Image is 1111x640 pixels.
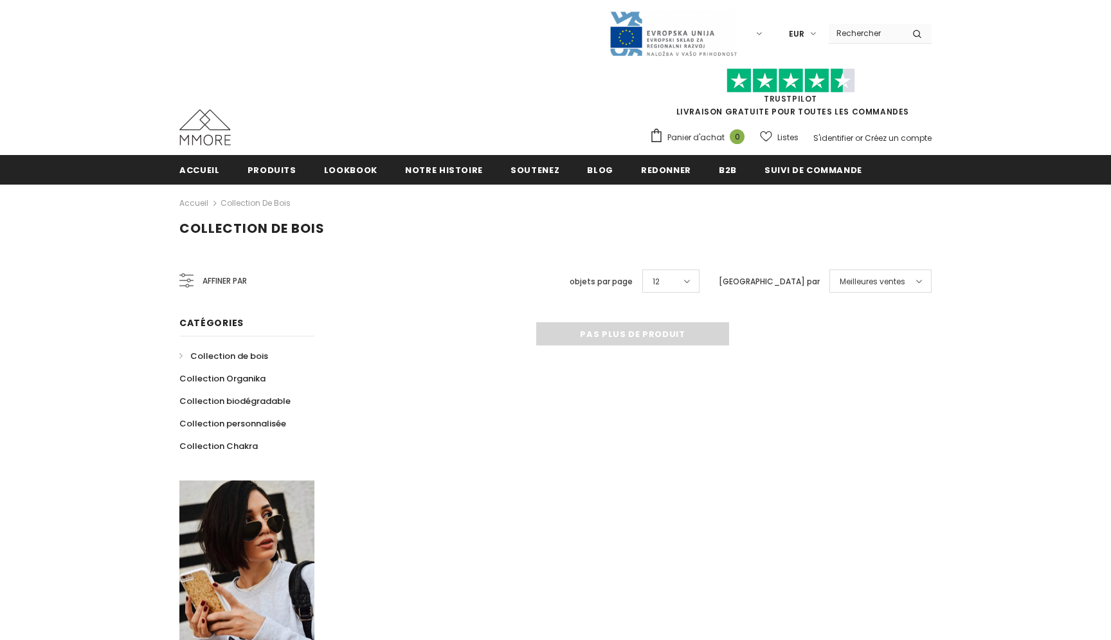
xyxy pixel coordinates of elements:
span: Accueil [179,164,220,176]
span: Produits [248,164,296,176]
span: Panier d'achat [667,131,725,144]
span: B2B [719,164,737,176]
span: Collection biodégradable [179,395,291,407]
a: Listes [760,126,799,149]
a: Blog [587,155,613,184]
a: Javni Razpis [609,28,737,39]
a: B2B [719,155,737,184]
span: Redonner [641,164,691,176]
span: soutenez [510,164,559,176]
a: Collection de bois [221,197,291,208]
label: objets par page [570,275,633,288]
span: 12 [653,275,660,288]
a: Créez un compte [865,133,932,143]
img: Javni Razpis [609,10,737,57]
label: [GEOGRAPHIC_DATA] par [719,275,820,288]
span: Collection personnalisée [179,417,286,430]
a: soutenez [510,155,559,184]
a: Collection de bois [179,345,268,367]
span: EUR [789,28,804,41]
span: Suivi de commande [764,164,862,176]
a: Produits [248,155,296,184]
img: Cas MMORE [179,109,231,145]
span: Blog [587,164,613,176]
a: Lookbook [324,155,377,184]
span: Listes [777,131,799,144]
span: Lookbook [324,164,377,176]
a: Collection biodégradable [179,390,291,412]
span: or [855,133,863,143]
a: Collection Organika [179,367,266,390]
span: Notre histoire [405,164,483,176]
span: Affiner par [203,274,247,288]
span: Catégories [179,316,244,329]
a: S'identifier [813,133,853,143]
a: Collection personnalisée [179,412,286,435]
span: Meilleures ventes [840,275,905,288]
a: Notre histoire [405,155,483,184]
span: LIVRAISON GRATUITE POUR TOUTES LES COMMANDES [649,74,932,117]
a: TrustPilot [764,93,817,104]
a: Collection Chakra [179,435,258,457]
img: Faites confiance aux étoiles pilotes [727,68,855,93]
span: 0 [730,129,745,144]
a: Suivi de commande [764,155,862,184]
a: Redonner [641,155,691,184]
span: Collection de bois [179,219,325,237]
span: Collection Organika [179,372,266,385]
span: Collection Chakra [179,440,258,452]
a: Accueil [179,196,208,211]
a: Accueil [179,155,220,184]
a: Panier d'achat 0 [649,128,751,147]
span: Collection de bois [190,350,268,362]
input: Search Site [829,24,903,42]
